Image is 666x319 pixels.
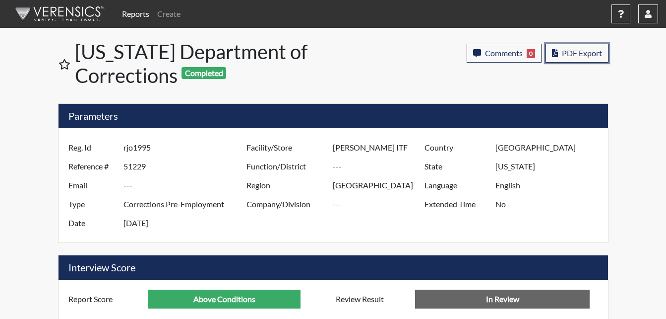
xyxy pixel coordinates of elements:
label: Facility/Store [239,138,333,157]
input: --- [148,290,301,309]
label: Extended Time [417,195,495,214]
button: PDF Export [545,44,608,63]
input: --- [123,176,249,195]
label: Language [417,176,495,195]
label: Report Score [61,290,148,309]
a: Reports [118,4,153,24]
label: Date [61,214,123,233]
input: --- [495,157,605,176]
label: Reg. Id [61,138,123,157]
label: State [417,157,495,176]
label: Company/Division [239,195,333,214]
span: Comments [485,48,523,58]
input: --- [123,157,249,176]
button: Comments0 [467,44,542,63]
span: 0 [527,49,535,58]
label: Review Result [328,290,416,309]
label: Region [239,176,333,195]
input: --- [333,195,427,214]
span: PDF Export [562,48,602,58]
input: --- [495,176,605,195]
input: --- [333,157,427,176]
input: --- [495,195,605,214]
input: --- [495,138,605,157]
label: Country [417,138,495,157]
h1: [US_STATE] Department of Corrections [75,40,334,87]
h5: Parameters [59,104,608,128]
h5: Interview Score [59,255,608,280]
a: Create [153,4,184,24]
input: --- [123,138,249,157]
input: --- [333,138,427,157]
label: Email [61,176,123,195]
input: --- [123,214,249,233]
input: No Decision [415,290,590,309]
label: Function/District [239,157,333,176]
label: Reference # [61,157,123,176]
input: --- [123,195,249,214]
input: --- [333,176,427,195]
label: Type [61,195,123,214]
span: Completed [182,67,226,79]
